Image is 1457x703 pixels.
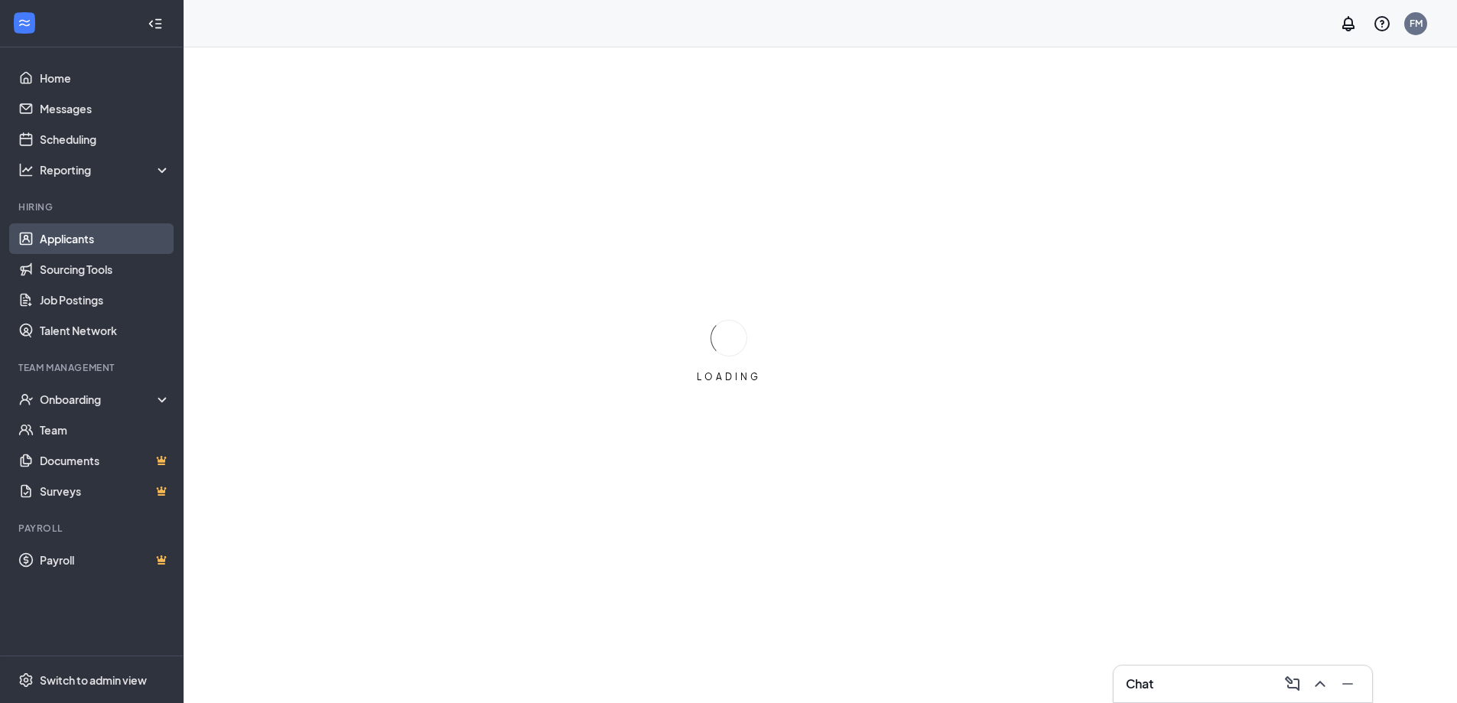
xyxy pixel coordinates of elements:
[40,162,171,177] div: Reporting
[1335,672,1360,696] button: Minimize
[1308,672,1332,696] button: ChevronUp
[691,370,767,383] div: LOADING
[40,223,171,254] a: Applicants
[1311,675,1329,693] svg: ChevronUp
[40,285,171,315] a: Job Postings
[40,315,171,346] a: Talent Network
[1373,15,1391,33] svg: QuestionInfo
[17,15,32,31] svg: WorkstreamLogo
[148,16,163,31] svg: Collapse
[18,162,34,177] svg: Analysis
[1280,672,1305,696] button: ComposeMessage
[1339,15,1358,33] svg: Notifications
[18,392,34,407] svg: UserCheck
[1410,17,1423,30] div: FM
[1283,675,1302,693] svg: ComposeMessage
[40,63,171,93] a: Home
[40,93,171,124] a: Messages
[40,545,171,575] a: PayrollCrown
[40,392,158,407] div: Onboarding
[40,254,171,285] a: Sourcing Tools
[18,522,167,535] div: Payroll
[40,415,171,445] a: Team
[18,672,34,688] svg: Settings
[40,476,171,506] a: SurveysCrown
[1126,675,1153,692] h3: Chat
[18,200,167,213] div: Hiring
[40,445,171,476] a: DocumentsCrown
[1338,675,1357,693] svg: Minimize
[18,361,167,374] div: Team Management
[40,124,171,155] a: Scheduling
[40,672,147,688] div: Switch to admin view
